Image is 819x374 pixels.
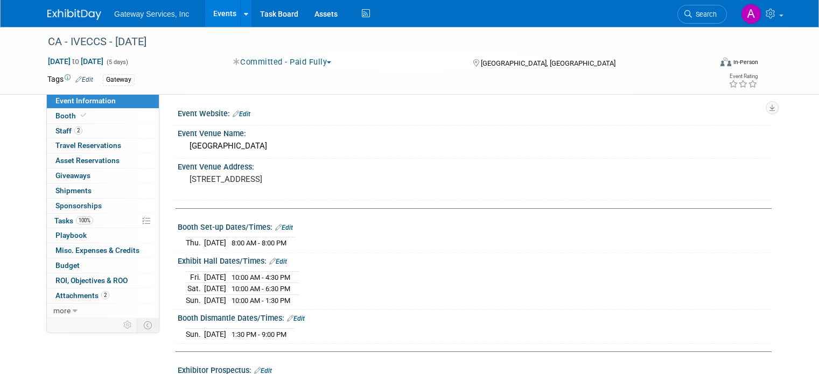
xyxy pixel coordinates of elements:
[55,156,120,165] span: Asset Reservations
[47,168,159,183] a: Giveaways
[178,310,772,324] div: Booth Dismantle Dates/Times:
[55,126,82,135] span: Staff
[232,239,286,247] span: 8:00 AM - 8:00 PM
[47,184,159,198] a: Shipments
[232,330,286,338] span: 1:30 PM - 9:00 PM
[178,105,772,119] div: Event Website:
[137,318,159,332] td: Toggle Event Tabs
[47,199,159,213] a: Sponsorships
[190,174,414,184] pre: [STREET_ADDRESS]
[47,288,159,303] a: Attachments2
[178,159,772,172] div: Event Venue Address:
[76,216,93,224] span: 100%
[178,219,772,233] div: Booth Set-up Dates/Times:
[55,276,128,285] span: ROI, Objectives & ROO
[481,59,615,67] span: [GEOGRAPHIC_DATA], [GEOGRAPHIC_DATA]
[47,74,93,86] td: Tags
[186,294,204,306] td: Sun.
[232,273,290,281] span: 10:00 AM - 4:30 PM
[232,285,290,293] span: 10:00 AM - 6:30 PM
[47,273,159,288] a: ROI, Objectives & ROO
[178,125,772,139] div: Event Venue Name:
[54,216,93,225] span: Tasks
[106,59,128,66] span: (5 days)
[229,57,336,68] button: Committed - Paid Fully
[118,318,137,332] td: Personalize Event Tab Strip
[44,32,698,52] div: CA - IVECCS - [DATE]
[47,109,159,123] a: Booth
[47,138,159,153] a: Travel Reservations
[741,4,761,24] img: Alyson Evans
[47,153,159,168] a: Asset Reservations
[233,110,250,118] a: Edit
[47,243,159,258] a: Misc. Expenses & Credits
[55,261,80,270] span: Budget
[101,291,109,299] span: 2
[55,141,121,150] span: Travel Reservations
[692,10,717,18] span: Search
[47,124,159,138] a: Staff2
[55,201,102,210] span: Sponsorships
[55,231,87,239] span: Playbook
[204,328,226,340] td: [DATE]
[75,76,93,83] a: Edit
[186,138,764,154] div: [GEOGRAPHIC_DATA]
[269,258,287,265] a: Edit
[47,228,159,243] a: Playbook
[81,112,86,118] i: Booth reservation complete
[55,246,139,255] span: Misc. Expenses & Credits
[47,94,159,108] a: Event Information
[204,271,226,283] td: [DATE]
[55,291,109,300] span: Attachments
[232,297,290,305] span: 10:00 AM - 1:30 PM
[55,96,116,105] span: Event Information
[186,271,204,283] td: Fri.
[47,214,159,228] a: Tasks100%
[275,224,293,231] a: Edit
[55,186,92,195] span: Shipments
[103,74,135,86] div: Gateway
[720,58,731,66] img: Format-Inperson.png
[733,58,758,66] div: In-Person
[729,74,758,79] div: Event Rating
[186,237,204,249] td: Thu.
[55,171,90,180] span: Giveaways
[47,57,104,66] span: [DATE] [DATE]
[47,9,101,20] img: ExhibitDay
[74,126,82,135] span: 2
[47,304,159,318] a: more
[53,306,71,315] span: more
[114,10,189,18] span: Gateway Services, Inc
[204,283,226,295] td: [DATE]
[55,111,88,120] span: Booth
[71,57,81,66] span: to
[677,5,727,24] a: Search
[287,315,305,322] a: Edit
[204,237,226,249] td: [DATE]
[204,294,226,306] td: [DATE]
[186,283,204,295] td: Sat.
[47,258,159,273] a: Budget
[178,253,772,267] div: Exhibit Hall Dates/Times:
[653,56,758,72] div: Event Format
[186,328,204,340] td: Sun.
